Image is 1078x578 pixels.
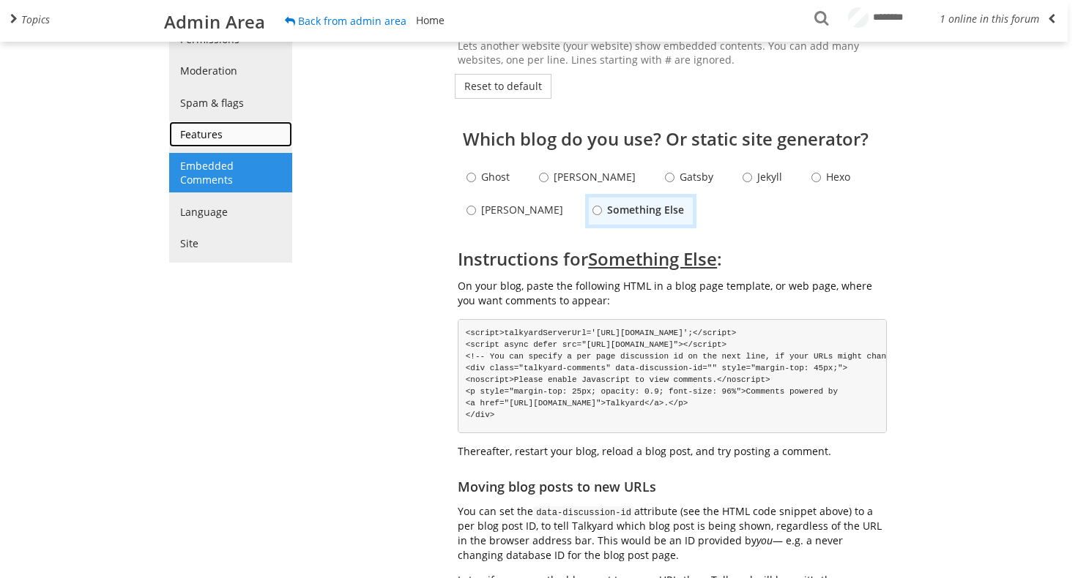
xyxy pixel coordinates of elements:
[607,195,693,225] label: Something Else
[481,195,572,225] label: [PERSON_NAME]
[592,206,602,215] input: Something Else
[458,279,887,308] p: On your blog, paste the following HTML in a blog page template, or web page, where you want comme...
[169,90,292,116] a: Spam & flags
[811,173,821,182] input: Hexo
[757,533,773,547] i: you
[409,8,450,33] a: Home
[458,39,859,67] span: Lets another website (your website) show embedded contents. You can add many websites, one per li...
[169,58,292,83] a: Moderation
[458,444,887,459] p: Thereafter, restart your blog, reload a blog post, and try posting a comment.
[458,504,887,563] p: You can set the attribute (see the HTML code snippet above) to a per blog post ID, to tell Talkya...
[169,121,292,147] a: Features
[929,5,1068,33] button: 1 online in this forum
[554,162,644,192] label: [PERSON_NAME]
[21,12,50,26] span: Topics
[466,173,476,182] input: Ghost
[940,12,1039,26] span: 1 online in this forum
[463,130,887,148] h2: Which blog do you use? Or static site generator?
[588,247,717,271] b: Something Else
[458,319,887,433] pre: <script>talkyardServerUrl='[URL][DOMAIN_NAME]';</script> <script async defer src="[URL][DOMAIN_NA...
[826,162,859,192] label: Hexo
[164,13,265,31] h1: Admin Area
[276,9,415,34] a: Back from admin area
[169,199,292,225] a: Language
[169,153,292,192] a: Embedded Comments
[458,480,887,493] h3: Moving blog posts to new URLs
[455,74,551,99] button: Reset to default
[680,162,722,192] label: Gatsby
[458,250,887,268] h2: Instructions for :
[481,162,518,192] label: Ghost
[169,230,292,256] a: Site
[539,173,549,182] input: [PERSON_NAME]
[757,162,791,192] label: Jekyll
[665,173,674,182] input: Gatsby
[533,506,634,519] code: data-discussion-id
[743,173,752,182] input: Jekyll
[466,206,476,215] input: [PERSON_NAME]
